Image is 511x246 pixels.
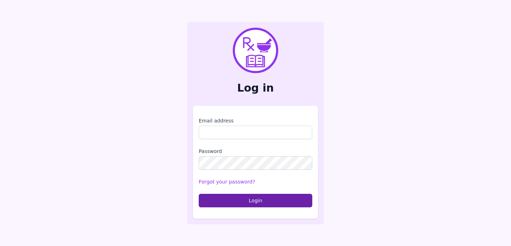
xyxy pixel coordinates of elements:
img: PharmXellence Logo [233,28,278,73]
button: Login [199,194,312,207]
h2: Log in [193,82,318,94]
label: Password [199,148,312,155]
label: Email address [199,117,312,124]
a: Forgot your password? [199,179,255,185]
